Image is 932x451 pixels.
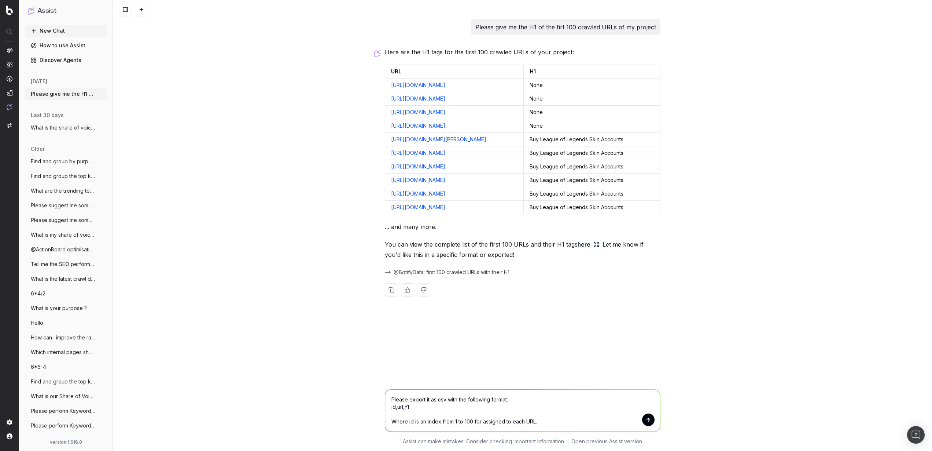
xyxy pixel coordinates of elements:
[385,222,660,232] p: ... and many more.
[28,7,34,14] img: Assist
[391,163,445,170] a: [URL][DOMAIN_NAME]
[31,78,47,85] span: [DATE]
[25,214,107,226] button: Please suggest me some keywords for 'Lea
[28,439,104,445] div: version: 1.616.0
[523,160,660,174] td: Buy League of Legends Skin Accounts
[571,438,642,445] a: Open previous Assist version
[391,190,445,197] a: [URL][DOMAIN_NAME]
[7,123,12,128] img: Switch project
[391,204,445,210] a: [URL][DOMAIN_NAME]
[374,50,381,57] img: Botify assist logo
[31,407,95,415] span: Please perform Keywords Clustering for L
[523,106,660,119] td: None
[25,346,107,358] button: Which internal pages should I link to fr
[31,231,95,239] span: What is my share of voice ?
[31,422,95,429] span: Please perform Keywords Clustering for L
[31,275,95,283] span: What is the latest crawl date for my pro
[385,269,518,276] button: @BotifyData: first 100 crawled URLs with their H1
[25,288,107,299] button: 6*4/2
[25,122,107,134] button: What is the share of voice for my websit
[31,172,95,180] span: Find and group the top keywords for 'buy
[25,54,107,66] a: Discover Agents
[25,434,107,446] button: What is the date of my last crawl ?
[25,376,107,388] button: Find and group the top keywords for Leag
[37,6,56,16] h1: Assist
[25,273,107,285] button: What is the latest crawl date for my pro
[391,95,445,102] a: [URL][DOMAIN_NAME]
[31,305,87,312] span: What is your purpose ?
[31,158,95,165] span: Find and group by purpose the top keywor
[31,202,95,209] span: Please suggest me some keywords for 'Lea
[394,269,509,276] span: @BotifyData: first 100 crawled URLs with their H1
[475,22,656,32] p: Please give me the H1 of the firt 100 crawled URLs of my project
[31,363,46,371] span: 6*6-4
[31,124,95,131] span: What is the share of voice for my websit
[523,174,660,187] td: Buy League of Legends Skin Accounts
[31,349,95,356] span: Which internal pages should I link to fr
[907,426,925,444] div: Open Intercom Messenger
[25,361,107,373] button: 6*6-4
[523,79,660,92] td: None
[6,6,13,15] img: Botify logo
[391,150,445,156] a: [URL][DOMAIN_NAME]
[25,40,107,51] a: How to use Assist
[25,405,107,417] button: Please perform Keywords Clustering for L
[25,258,107,270] button: Tell me the SEO performance of [URL]
[523,92,660,106] td: None
[25,244,107,255] button: @ActionBoard optimisations
[7,419,12,425] img: Setting
[391,82,445,88] a: [URL][DOMAIN_NAME]
[391,109,445,115] a: [URL][DOMAIN_NAME]
[31,334,95,341] span: How can I improve the ranking of my webs
[403,438,565,445] p: Assist can make mistakes. Consider checking important information.
[385,239,660,260] p: You can view the complete list of the first 100 URLs and their H1 tags . Let me know if you'd lik...
[31,261,95,268] span: Tell me the SEO performance of [URL]
[25,229,107,241] button: What is my share of voice ?
[25,332,107,343] button: How can I improve the ranking of my webs
[25,156,107,167] button: Find and group by purpose the top keywor
[25,302,107,314] button: What is your purpose ?
[25,317,107,329] button: Hello
[7,76,12,82] img: Activation
[31,90,95,98] span: Please give me the H1 of the firt 100 cr
[385,47,660,57] p: Here are the H1 tags for the first 100 crawled URLs of your project:
[523,119,660,133] td: None
[31,246,95,253] span: @ActionBoard optimisations
[25,185,107,197] button: What are the trending topics around Leag
[31,187,95,194] span: What are the trending topics around Leag
[31,378,95,385] span: Find and group the top keywords for Leag
[31,290,45,297] span: 6*4/2
[25,390,107,402] button: What is our Share of Voice for 'buy lol
[7,61,12,68] img: Intelligence
[7,47,12,53] img: Analytics
[391,123,445,129] a: [URL][DOMAIN_NAME]
[7,90,12,96] img: Studio
[25,420,107,432] button: Please perform Keywords Clustering for L
[523,133,660,146] td: Buy League of Legends Skin Accounts
[523,187,660,201] td: Buy League of Legends Skin Accounts
[31,112,64,119] span: last 30 days
[25,88,107,100] button: Please give me the H1 of the firt 100 cr
[385,390,660,432] textarea: Please export it as csv with the following format: id,url,h1 Where id is an index from 1 to 100 f...
[28,6,104,16] button: Assist
[31,319,43,327] span: Hello
[31,393,95,400] span: What is our Share of Voice for 'buy lol
[25,200,107,211] button: Please suggest me some keywords for 'Lea
[25,25,107,37] button: New Chat
[523,146,660,160] td: Buy League of Legends Skin Accounts
[578,239,599,250] a: here
[523,201,660,214] td: Buy League of Legends Skin Accounts
[25,170,107,182] button: Find and group the top keywords for 'buy
[385,65,523,79] td: URL
[7,433,12,439] img: My account
[391,177,445,183] a: [URL][DOMAIN_NAME]
[31,217,95,224] span: Please suggest me some keywords for 'Lea
[523,65,660,79] td: H1
[7,104,12,110] img: Assist
[391,136,486,142] a: [URL][DOMAIN_NAME][PERSON_NAME]
[31,145,45,153] span: older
